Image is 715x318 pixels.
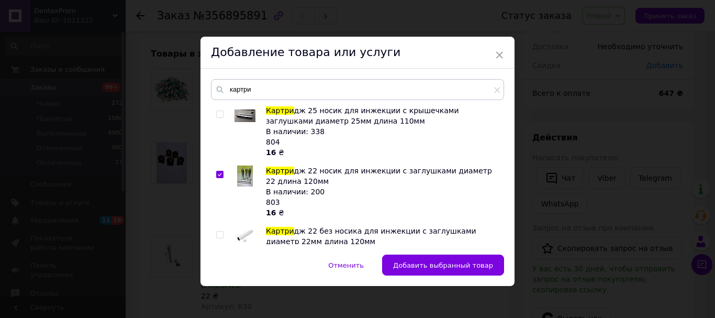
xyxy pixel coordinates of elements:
[328,261,364,269] span: Отменить
[234,109,255,122] img: Картридж 25 носик для инжекции с крышечками заглушками диаметр 25мм длина 110мм
[266,207,498,218] div: ₴
[495,46,504,64] span: ×
[266,147,498,158] div: ₴
[393,261,493,269] span: Добавить выбранный товар
[266,198,280,206] span: 803
[317,255,375,276] button: Отменить
[266,126,498,137] div: В наличии: 338
[266,227,294,235] span: Картри
[266,106,294,115] span: Картри
[266,209,276,217] b: 16
[266,167,492,185] span: дж 22 носик для инжекции с заглушками диаметр 22 длина 120мм
[266,167,294,175] span: Картри
[266,106,459,125] span: дж 25 носик для инжекции с крышечками заглушками диаметр 25мм длина 110мм
[266,148,276,157] b: 16
[382,255,504,276] button: Добавить выбранный товар
[266,138,280,146] span: 804
[200,37,515,69] div: Добавление товара или услуги
[266,187,498,197] div: В наличии: 200
[234,226,255,247] img: Картридж 22 без носика для инжекции с заглушками диаметр 22мм длина 120мм
[211,79,504,100] input: Поиск по товарам и услугам
[237,166,253,187] img: Картридж 22 носик для инжекции с заглушками диаметр 22 длина 120мм
[266,227,476,246] span: дж 22 без носика для инжекции с заглушками диаметр 22мм длина 120мм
